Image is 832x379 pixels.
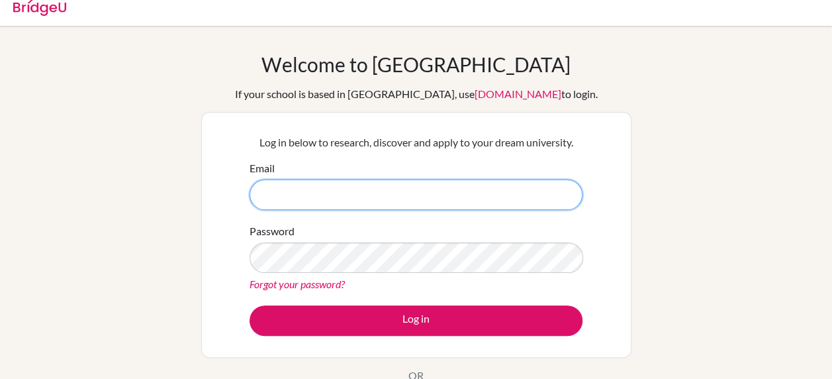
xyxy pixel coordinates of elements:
[250,223,295,239] label: Password
[261,52,571,76] h1: Welcome to [GEOGRAPHIC_DATA]
[250,135,582,150] p: Log in below to research, discover and apply to your dream university.
[250,305,582,336] button: Log in
[250,160,275,176] label: Email
[235,86,598,102] div: If your school is based in [GEOGRAPHIC_DATA], use to login.
[475,87,561,100] a: [DOMAIN_NAME]
[250,278,345,290] a: Forgot your password?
